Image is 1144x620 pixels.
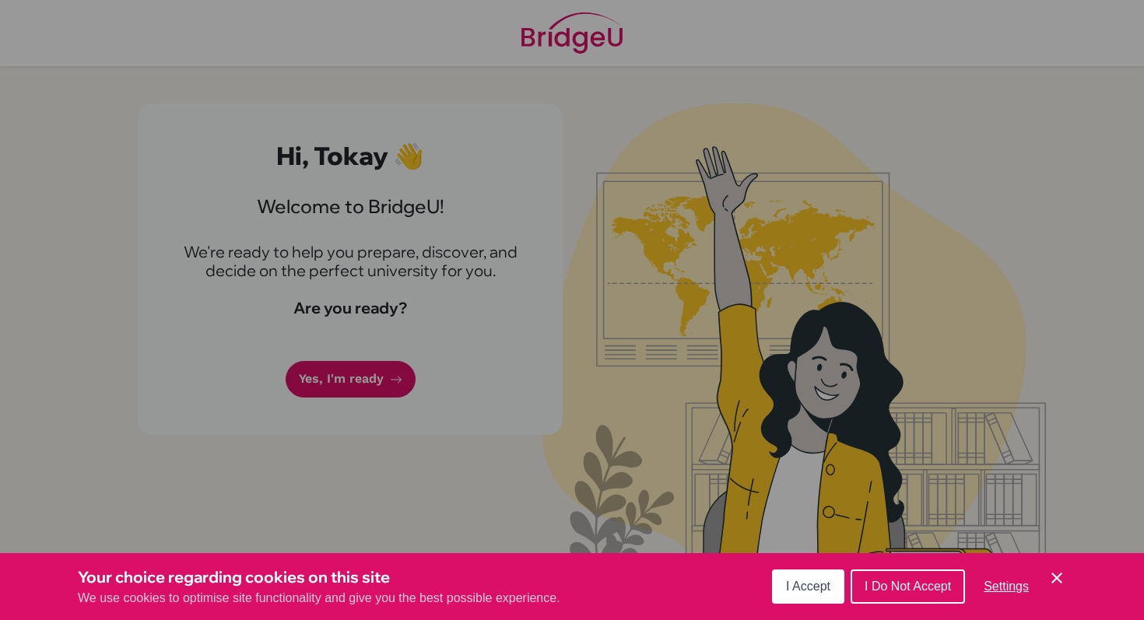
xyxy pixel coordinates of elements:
[78,589,560,608] p: We use cookies to optimise site functionality and give you the best possible experience.
[1047,569,1066,587] button: Save and close
[78,566,560,589] h3: Your choice regarding cookies on this site
[851,569,965,604] button: I Do Not Accept
[971,571,1041,602] button: Settings
[786,580,830,593] span: I Accept
[984,580,1029,593] span: Settings
[772,569,844,604] button: I Accept
[865,580,951,593] span: I Do Not Accept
